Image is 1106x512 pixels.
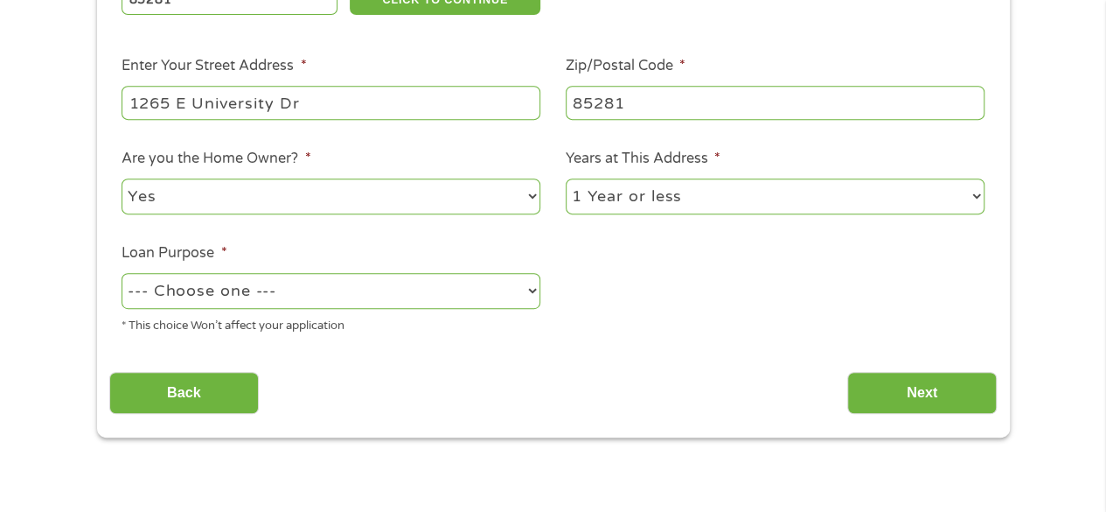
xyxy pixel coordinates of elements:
[122,86,540,119] input: 1 Main Street
[566,150,720,168] label: Years at This Address
[109,372,259,415] input: Back
[122,57,306,75] label: Enter Your Street Address
[566,57,685,75] label: Zip/Postal Code
[122,150,310,168] label: Are you the Home Owner?
[847,372,997,415] input: Next
[122,312,540,335] div: * This choice Won’t affect your application
[122,244,226,263] label: Loan Purpose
